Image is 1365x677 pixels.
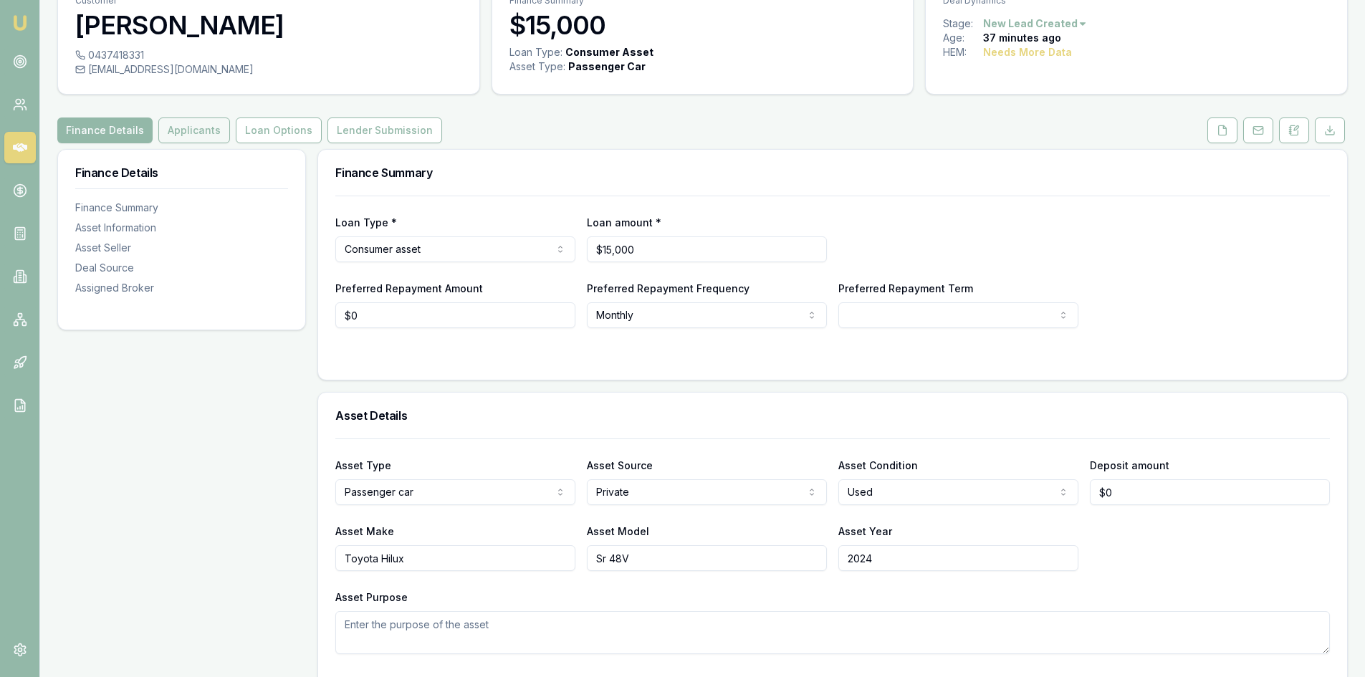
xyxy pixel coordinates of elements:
div: Finance Summary [75,201,288,215]
div: Passenger Car [568,59,646,74]
img: emu-icon-u.png [11,14,29,32]
h3: Asset Details [335,410,1330,421]
input: $ [335,302,575,328]
a: Finance Details [57,117,155,143]
button: Lender Submission [327,117,442,143]
label: Asset Purpose [335,591,408,603]
label: Loan Type * [335,216,397,229]
h3: Finance Details [75,167,288,178]
label: Preferred Repayment Frequency [587,282,749,294]
button: Loan Options [236,117,322,143]
input: $ [1090,479,1330,505]
h3: $15,000 [509,11,896,39]
div: Loan Type: [509,45,562,59]
div: 37 minutes ago [983,31,1061,45]
label: Asset Year [838,525,892,537]
div: Assigned Broker [75,281,288,295]
h3: Finance Summary [335,167,1330,178]
div: Needs More Data [983,45,1072,59]
div: Asset Information [75,221,288,235]
div: Age: [943,31,983,45]
label: Asset Model [587,525,649,537]
label: Asset Make [335,525,394,537]
label: Asset Condition [838,459,918,471]
button: Finance Details [57,117,153,143]
div: Deal Source [75,261,288,275]
div: 0437418331 [75,48,462,62]
div: Consumer Asset [565,45,653,59]
div: HEM: [943,45,983,59]
label: Preferred Repayment Amount [335,282,483,294]
input: $ [587,236,827,262]
label: Asset Source [587,459,653,471]
label: Preferred Repayment Term [838,282,973,294]
label: Asset Type [335,459,391,471]
a: Applicants [155,117,233,143]
label: Loan amount * [587,216,661,229]
div: Asset Type : [509,59,565,74]
div: Asset Seller [75,241,288,255]
a: Loan Options [233,117,325,143]
h3: [PERSON_NAME] [75,11,462,39]
label: Deposit amount [1090,459,1169,471]
div: Stage: [943,16,983,31]
button: New Lead Created [983,16,1088,31]
div: [EMAIL_ADDRESS][DOMAIN_NAME] [75,62,462,77]
button: Applicants [158,117,230,143]
a: Lender Submission [325,117,445,143]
